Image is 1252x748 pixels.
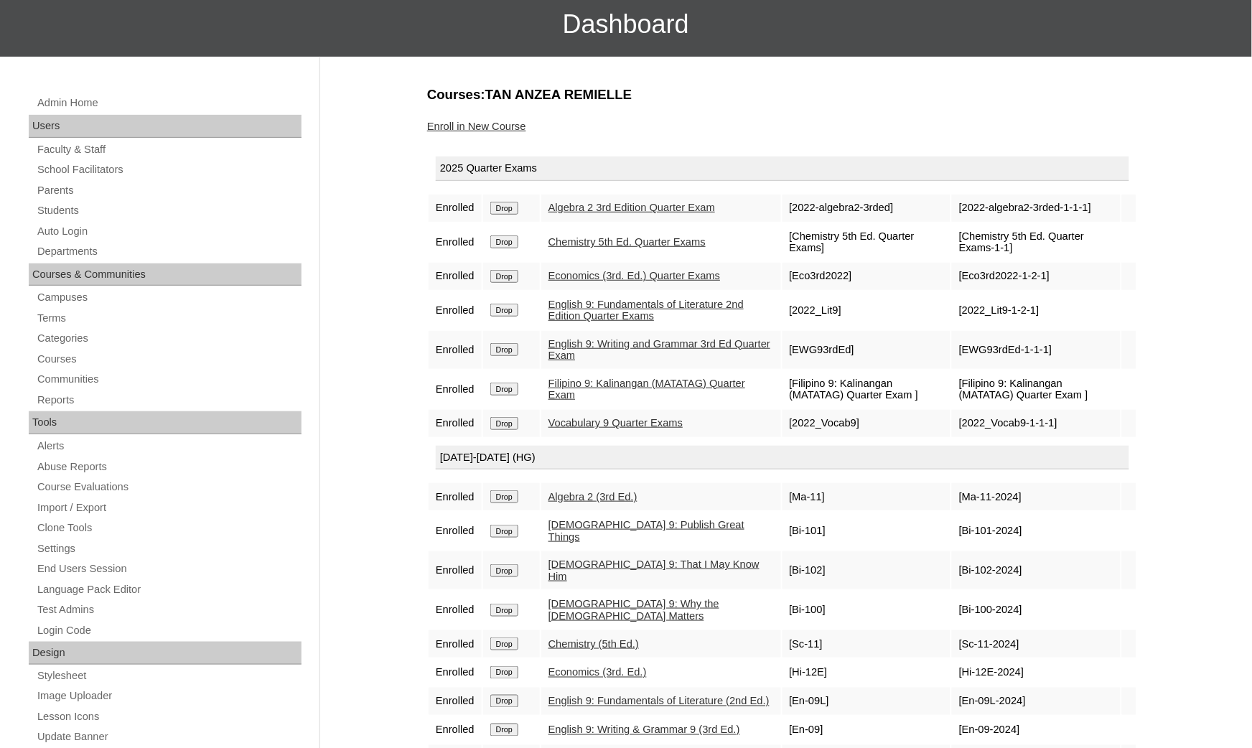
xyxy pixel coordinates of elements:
[36,391,302,409] a: Reports
[548,202,715,213] a: Algebra 2 3rd Edition Quarter Exam
[429,591,482,629] td: Enrolled
[429,263,482,290] td: Enrolled
[490,490,518,503] input: Drop
[36,437,302,455] a: Alerts
[548,667,647,678] a: Economics (3rd. Ed.)
[36,458,302,476] a: Abuse Reports
[36,709,302,726] a: Lesson Icons
[548,299,744,322] a: English 9: Fundamentals of Literature 2nd Edition Quarter Exams
[36,94,302,112] a: Admin Home
[490,564,518,577] input: Drop
[36,161,302,179] a: School Facilitators
[29,411,302,434] div: Tools
[782,551,951,589] td: [Bi-102]
[490,343,518,356] input: Drop
[782,716,951,744] td: [En-09]
[782,591,951,629] td: [Bi-100]
[36,182,302,200] a: Parents
[490,637,518,650] input: Drop
[427,85,1138,104] h3: Courses:TAN ANZEA REMIELLE
[429,688,482,715] td: Enrolled
[429,370,482,408] td: Enrolled
[952,551,1121,589] td: [Bi-102-2024]
[429,195,482,222] td: Enrolled
[429,331,482,369] td: Enrolled
[429,483,482,510] td: Enrolled
[490,417,518,430] input: Drop
[490,695,518,708] input: Drop
[548,236,706,248] a: Chemistry 5th Ed. Quarter Exams
[782,630,951,658] td: [Sc-11]
[429,410,482,437] td: Enrolled
[782,483,951,510] td: [Ma-11]
[952,688,1121,715] td: [En-09L-2024]
[36,141,302,159] a: Faculty & Staff
[36,309,302,327] a: Terms
[952,630,1121,658] td: [Sc-11-2024]
[36,540,302,558] a: Settings
[782,370,951,408] td: [Filipino 9: Kalinangan (MATATAG) Quarter Exam ]
[36,688,302,706] a: Image Uploader
[952,512,1121,550] td: [Bi-101-2024]
[782,410,951,437] td: [2022_Vocab9]
[436,446,1129,470] div: [DATE]-[DATE] (HG)
[952,370,1121,408] td: [Filipino 9: Kalinangan (MATATAG) Quarter Exam ]
[952,716,1121,744] td: [En-09-2024]
[429,291,482,329] td: Enrolled
[782,688,951,715] td: [En-09L]
[548,696,770,707] a: English 9: Fundamentals of Literature (2nd Ed.)
[548,270,720,281] a: Economics (3rd. Ed.) Quarter Exams
[36,601,302,619] a: Test Admins
[429,630,482,658] td: Enrolled
[436,156,1129,181] div: 2025 Quarter Exams
[548,338,770,362] a: English 9: Writing and Grammar 3rd Ed Quarter Exam
[782,195,951,222] td: [2022-algebra2-3rded]
[36,668,302,686] a: Stylesheet
[36,350,302,368] a: Courses
[36,560,302,578] a: End Users Session
[36,622,302,640] a: Login Code
[952,659,1121,686] td: [Hi-12E-2024]
[548,378,745,401] a: Filipino 9: Kalinangan (MATATAG) Quarter Exam
[36,519,302,537] a: Clone Tools
[36,243,302,261] a: Departments
[490,270,518,283] input: Drop
[548,417,683,429] a: Vocabulary 9 Quarter Exams
[36,478,302,496] a: Course Evaluations
[427,121,526,132] a: Enroll in New Course
[490,383,518,396] input: Drop
[952,483,1121,510] td: [Ma-11-2024]
[548,598,719,622] a: [DEMOGRAPHIC_DATA] 9: Why the [DEMOGRAPHIC_DATA] Matters
[548,558,760,582] a: [DEMOGRAPHIC_DATA] 9: That I May Know Him
[29,642,302,665] div: Design
[36,729,302,747] a: Update Banner
[29,263,302,286] div: Courses & Communities
[429,551,482,589] td: Enrolled
[782,291,951,329] td: [2022_Lit9]
[782,263,951,290] td: [Eco3rd2022]
[490,525,518,538] input: Drop
[952,410,1121,437] td: [2022_Vocab9-1-1-1]
[36,223,302,240] a: Auto Login
[952,263,1121,290] td: [Eco3rd2022-1-2-1]
[782,331,951,369] td: [EWG93rdEd]
[36,329,302,347] a: Categories
[429,659,482,686] td: Enrolled
[36,370,302,388] a: Communities
[429,223,482,261] td: Enrolled
[490,235,518,248] input: Drop
[782,512,951,550] td: [Bi-101]
[952,223,1121,261] td: [Chemistry 5th Ed. Quarter Exams-1-1]
[429,512,482,550] td: Enrolled
[36,499,302,517] a: Import / Export
[490,304,518,317] input: Drop
[548,519,744,543] a: [DEMOGRAPHIC_DATA] 9: Publish Great Things
[490,724,518,737] input: Drop
[490,666,518,679] input: Drop
[952,331,1121,369] td: [EWG93rdEd-1-1-1]
[952,195,1121,222] td: [2022-algebra2-3rded-1-1-1]
[548,491,637,502] a: Algebra 2 (3rd Ed.)
[782,223,951,261] td: [Chemistry 5th Ed. Quarter Exams]
[490,604,518,617] input: Drop
[952,291,1121,329] td: [2022_Lit9-1-2-1]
